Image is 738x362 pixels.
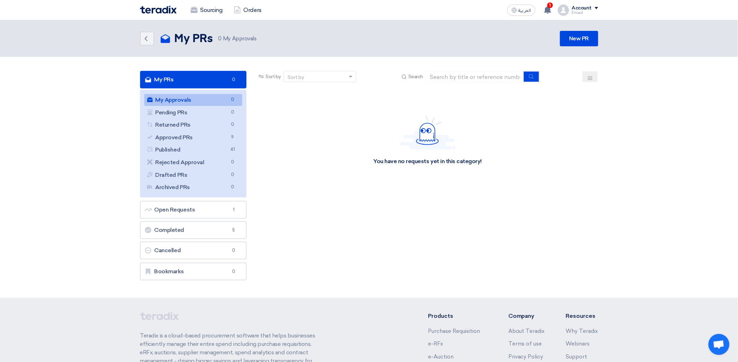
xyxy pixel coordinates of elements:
span: 0 [228,171,237,179]
span: 5 [229,227,238,234]
span: 0 [229,76,238,83]
span: 1 [547,2,553,8]
span: 0 [228,183,237,191]
span: 0 [229,247,238,254]
a: Archived PRs [144,181,243,193]
div: Sort by [288,74,304,81]
a: Pending PRs [144,107,243,119]
a: Drafted PRs [144,169,243,181]
img: Teradix logo [140,6,177,14]
a: Rejected Approval [144,156,243,168]
a: About Teradix [508,328,545,334]
div: Account [572,5,592,11]
a: Webinars [566,341,590,347]
div: You have no requests yet in this category! [373,158,482,165]
span: 41 [228,146,237,153]
a: My Approvals [144,94,243,106]
span: Sort by [265,73,281,80]
span: 0 [228,121,237,128]
span: 0 [228,96,237,103]
a: My PRs0 [140,71,247,88]
img: profile_test.png [558,5,569,16]
a: Support [566,354,587,360]
a: Terms of use [508,341,542,347]
span: 1 [229,206,238,213]
a: Published [144,144,243,156]
a: Completed5 [140,221,247,239]
a: e-Auction [428,354,454,360]
button: العربية [507,5,535,16]
span: My Approvals [218,35,257,43]
a: Bookmarks0 [140,263,247,280]
a: Sourcing [185,2,228,18]
span: 0 [218,35,222,42]
a: Cancelled0 [140,242,247,259]
a: Orders [228,2,267,18]
div: Open chat [709,334,730,355]
input: Search by title or reference number [426,72,524,82]
li: Products [428,312,487,320]
span: 0 [228,159,237,166]
a: Approved PRs [144,132,243,143]
a: Privacy Policy [508,354,543,360]
a: Why Teradix [566,328,598,334]
li: Company [508,312,545,320]
span: العربية [519,8,531,13]
h2: My PRs [174,32,213,46]
a: Purchase Requisition [428,328,480,334]
span: 0 [229,268,238,275]
span: Search [408,73,423,80]
a: New PR [560,31,598,46]
img: Hello [400,115,456,149]
span: 0 [228,109,237,116]
a: Returned PRs [144,119,243,131]
a: e-RFx [428,341,443,347]
li: Resources [566,312,598,320]
a: Open Requests1 [140,201,247,219]
div: Emad [572,11,598,15]
span: 9 [228,134,237,141]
